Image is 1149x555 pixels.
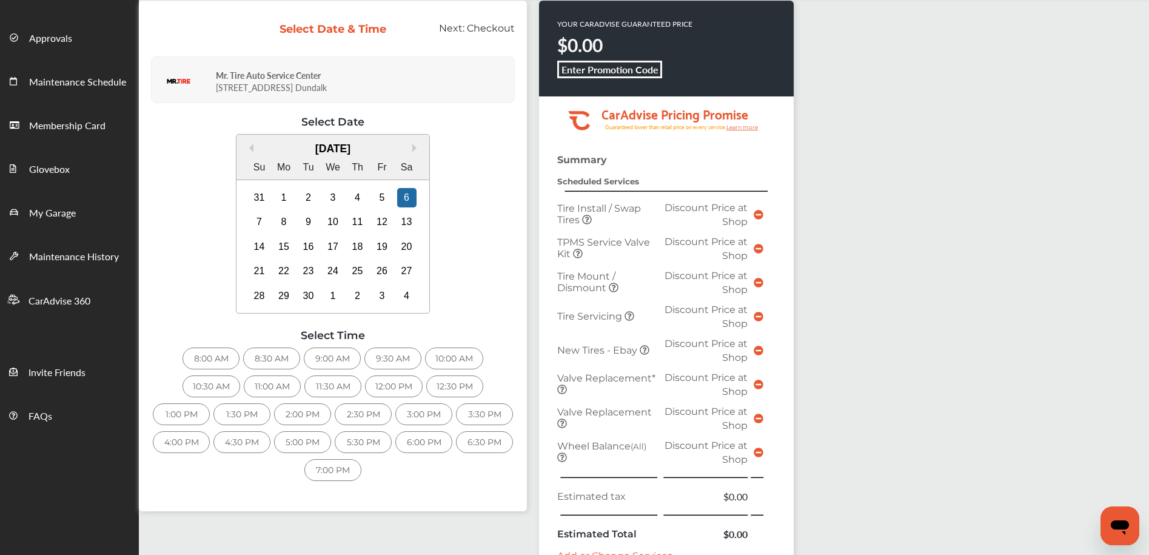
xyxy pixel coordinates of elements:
[274,158,293,177] div: Mo
[1,190,138,234] a: My Garage
[244,375,301,397] div: 11:00 AM
[665,304,748,329] span: Discount Price at Shop
[151,329,515,341] div: Select Time
[412,144,421,152] button: Next Month
[397,261,417,281] div: Choose Saturday, September 27th, 2025
[601,103,748,124] tspan: CarAdvise Pricing Promise
[348,286,367,306] div: Choose Thursday, October 2nd, 2025
[323,188,343,207] div: Choose Wednesday, September 3rd, 2025
[557,154,607,166] strong: Summary
[153,431,210,453] div: 4:00 PM
[323,237,343,257] div: Choose Wednesday, September 17th, 2025
[397,237,417,257] div: Choose Saturday, September 20th, 2025
[557,271,615,294] span: Tire Mount / Dismount
[213,431,270,453] div: 4:30 PM
[28,409,52,425] span: FAQs
[323,212,343,232] div: Choose Wednesday, September 10th, 2025
[29,206,76,221] span: My Garage
[279,22,387,36] div: Select Date & Time
[28,365,85,381] span: Invite Friends
[372,237,392,257] div: Choose Friday, September 19th, 2025
[243,348,300,369] div: 8:30 AM
[426,375,483,397] div: 12:30 PM
[1,146,138,190] a: Glovebox
[348,188,367,207] div: Choose Thursday, September 4th, 2025
[605,123,726,131] tspan: Guaranteed lower than retail price on every service.
[299,286,318,306] div: Choose Tuesday, September 30th, 2025
[167,79,191,86] img: logo-mrtire.png
[661,524,751,544] td: $0.00
[456,403,513,425] div: 3:30 PM
[456,431,513,453] div: 6:30 PM
[372,188,392,207] div: Choose Friday, September 5th, 2025
[348,158,367,177] div: Th
[151,115,515,128] div: Select Date
[348,261,367,281] div: Choose Thursday, September 25th, 2025
[323,286,343,306] div: Choose Wednesday, October 1st, 2025
[29,249,119,265] span: Maintenance History
[274,286,293,306] div: Choose Monday, September 29th, 2025
[372,286,392,306] div: Choose Friday, October 3rd, 2025
[557,311,625,322] span: Tire Servicing
[29,75,126,90] span: Maintenance Schedule
[183,348,240,369] div: 8:00 AM
[183,375,240,397] div: 10:30 AM
[665,270,748,295] span: Discount Price at Shop
[425,348,483,369] div: 10:00 AM
[1,15,138,59] a: Approvals
[726,124,759,130] tspan: Learn more
[335,403,392,425] div: 2:30 PM
[557,32,603,58] strong: $0.00
[247,185,419,308] div: month 2025-09
[554,524,661,544] td: Estimated Total
[1100,506,1139,545] iframe: Button to launch messaging window
[397,158,417,177] div: Sa
[665,372,748,397] span: Discount Price at Shop
[274,188,293,207] div: Choose Monday, September 1st, 2025
[250,286,269,306] div: Choose Sunday, September 28th, 2025
[274,431,331,453] div: 5:00 PM
[372,212,392,232] div: Choose Friday, September 12th, 2025
[250,212,269,232] div: Choose Sunday, September 7th, 2025
[250,158,269,177] div: Su
[1,103,138,146] a: Membership Card
[661,486,751,506] td: $0.00
[665,202,748,227] span: Discount Price at Shop
[554,486,661,506] td: Estimated tax
[1,234,138,277] a: Maintenance History
[665,440,748,465] span: Discount Price at Shop
[304,459,361,481] div: 7:00 PM
[335,431,392,453] div: 5:30 PM
[364,348,421,369] div: 9:30 AM
[274,237,293,257] div: Choose Monday, September 15th, 2025
[557,345,640,356] span: New Tires - Ebay
[397,188,417,207] div: Choose Saturday, September 6th, 2025
[395,403,452,425] div: 3:00 PM
[557,406,652,418] span: Valve Replacement
[213,403,270,425] div: 1:30 PM
[274,212,293,232] div: Choose Monday, September 8th, 2025
[274,261,293,281] div: Choose Monday, September 22nd, 2025
[245,144,253,152] button: Previous Month
[561,62,658,76] b: Enter Promotion Code
[557,19,692,29] p: YOUR CARADVISE GUARANTEED PRICE
[323,158,343,177] div: We
[304,348,361,369] div: 9:00 AM
[250,188,269,207] div: Choose Sunday, August 31st, 2025
[397,212,417,232] div: Choose Saturday, September 13th, 2025
[372,158,392,177] div: Fr
[299,212,318,232] div: Choose Tuesday, September 9th, 2025
[557,440,646,452] span: Wheel Balance
[323,261,343,281] div: Choose Wednesday, September 24th, 2025
[348,212,367,232] div: Choose Thursday, September 11th, 2025
[557,177,639,186] strong: Scheduled Services
[236,143,430,155] div: [DATE]
[29,162,70,178] span: Glovebox
[216,69,321,81] strong: Mr. Tire Auto Service Center
[631,442,646,451] small: (All)
[397,22,524,45] div: Next:
[29,118,106,134] span: Membership Card
[299,158,318,177] div: Tu
[299,237,318,257] div: Choose Tuesday, September 16th, 2025
[299,261,318,281] div: Choose Tuesday, September 23rd, 2025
